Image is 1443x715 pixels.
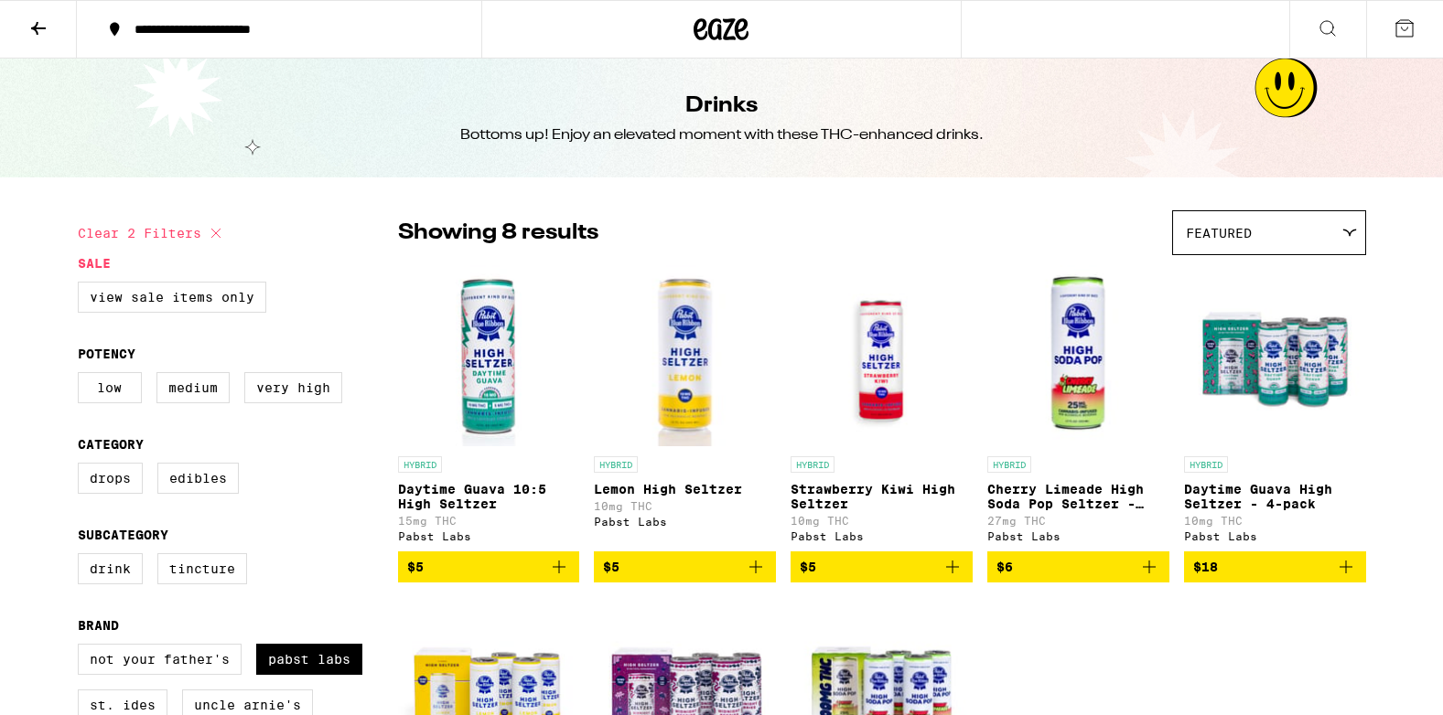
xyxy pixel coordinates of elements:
[398,264,580,551] a: Open page for Daytime Guava 10:5 High Seltzer from Pabst Labs
[791,530,973,542] div: Pabst Labs
[594,551,776,582] button: Add to bag
[398,530,580,542] div: Pabst Labs
[1184,482,1366,511] p: Daytime Guava High Seltzer - 4-pack
[594,500,776,512] p: 10mg THC
[791,482,973,511] p: Strawberry Kiwi High Seltzer
[603,560,619,574] span: $5
[791,551,973,582] button: Add to bag
[987,530,1169,542] div: Pabst Labs
[244,372,342,403] label: Very High
[987,482,1169,511] p: Cherry Limeade High Soda Pop Seltzer - 25mg
[1186,226,1252,240] span: Featured
[157,553,247,584] label: Tincture
[460,125,984,145] div: Bottoms up! Enjoy an elevated moment with these THC-enhanced drinks.
[987,551,1169,582] button: Add to bag
[398,456,442,473] p: HYBRID
[398,218,598,249] p: Showing 8 results
[398,551,580,582] button: Add to bag
[78,210,227,256] button: Clear 2 filters
[78,553,143,584] label: Drink
[78,372,142,403] label: Low
[78,463,143,494] label: Drops
[791,264,973,447] img: Pabst Labs - Strawberry Kiwi High Seltzer
[407,560,424,574] span: $5
[685,91,758,122] h1: Drinks
[78,256,111,271] legend: Sale
[594,264,776,551] a: Open page for Lemon High Seltzer from Pabst Labs
[791,515,973,527] p: 10mg THC
[996,560,1013,574] span: $6
[398,264,580,447] img: Pabst Labs - Daytime Guava 10:5 High Seltzer
[78,347,135,361] legend: Potency
[594,456,638,473] p: HYBRID
[1184,515,1366,527] p: 10mg THC
[987,515,1169,527] p: 27mg THC
[78,282,266,313] label: View Sale Items Only
[1184,264,1366,551] a: Open page for Daytime Guava High Seltzer - 4-pack from Pabst Labs
[156,372,230,403] label: Medium
[594,516,776,528] div: Pabst Labs
[398,482,580,511] p: Daytime Guava 10:5 High Seltzer
[157,463,239,494] label: Edibles
[791,264,973,551] a: Open page for Strawberry Kiwi High Seltzer from Pabst Labs
[398,515,580,527] p: 15mg THC
[987,264,1169,551] a: Open page for Cherry Limeade High Soda Pop Seltzer - 25mg from Pabst Labs
[78,644,242,675] label: Not Your Father's
[594,482,776,496] p: Lemon High Seltzer
[78,528,168,542] legend: Subcategory
[78,437,144,452] legend: Category
[1184,551,1366,582] button: Add to bag
[256,644,362,675] label: Pabst Labs
[1184,530,1366,542] div: Pabst Labs
[1193,560,1218,574] span: $18
[791,456,835,473] p: HYBRID
[1184,456,1228,473] p: HYBRID
[594,264,776,447] img: Pabst Labs - Lemon High Seltzer
[1184,264,1366,447] img: Pabst Labs - Daytime Guava High Seltzer - 4-pack
[800,560,816,574] span: $5
[987,456,1031,473] p: HYBRID
[987,264,1169,447] img: Pabst Labs - Cherry Limeade High Soda Pop Seltzer - 25mg
[78,618,119,633] legend: Brand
